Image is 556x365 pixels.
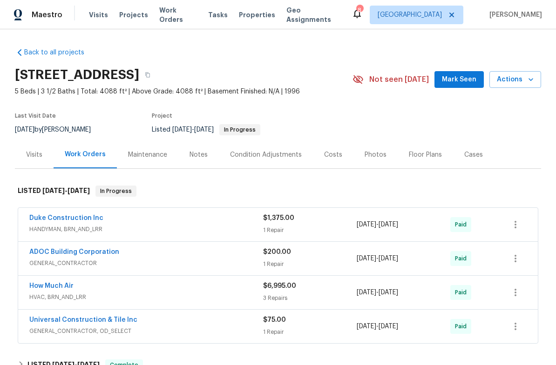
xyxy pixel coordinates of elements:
a: ADOC Building Corporation [29,249,119,255]
a: Duke Construction Inc [29,215,103,221]
span: [DATE] [357,323,376,330]
button: Copy Address [139,66,156,83]
a: Universal Construction & Tile Inc [29,317,137,323]
span: 5 Beds | 3 1/2 Baths | Total: 4088 ft² | Above Grade: 4088 ft² | Basement Finished: N/A | 1996 [15,87,353,96]
span: Projects [119,10,148,20]
span: - [357,220,398,229]
span: [GEOGRAPHIC_DATA] [378,10,442,20]
span: [DATE] [68,187,90,194]
div: Visits [26,150,42,159]
div: Work Orders [65,150,106,159]
span: In Progress [96,186,136,196]
span: In Progress [220,127,259,133]
h2: [STREET_ADDRESS] [15,70,139,80]
button: Mark Seen [434,71,484,88]
span: [DATE] [172,126,192,133]
div: 1 Repair [263,226,357,235]
span: Listed [152,126,260,133]
span: - [357,322,398,331]
span: - [42,187,90,194]
div: 8 [356,6,363,15]
span: - [172,126,214,133]
span: HANDYMAN, BRN_AND_LRR [29,225,263,234]
button: Actions [489,71,541,88]
span: Paid [455,220,470,229]
span: Tasks [208,12,228,18]
span: - [357,288,398,297]
span: [DATE] [379,221,398,228]
span: Last Visit Date [15,113,56,119]
span: Properties [239,10,275,20]
span: [DATE] [15,126,34,133]
h6: LISTED [18,186,90,197]
div: Maintenance [128,150,167,159]
div: 1 Repair [263,327,357,337]
span: Paid [455,288,470,297]
span: HVAC, BRN_AND_LRR [29,292,263,302]
span: [DATE] [194,126,214,133]
span: [DATE] [379,323,398,330]
span: [DATE] [379,289,398,296]
span: Actions [497,74,534,86]
span: [DATE] [42,187,65,194]
span: [DATE] [357,289,376,296]
div: Condition Adjustments [230,150,302,159]
div: Floor Plans [409,150,442,159]
span: Maestro [32,10,62,20]
span: $6,995.00 [263,283,296,289]
span: Paid [455,254,470,263]
div: Cases [464,150,483,159]
span: GENERAL_CONTRACTOR, OD_SELECT [29,326,263,336]
span: $75.00 [263,317,286,323]
div: Costs [324,150,342,159]
div: 3 Repairs [263,293,357,303]
span: [DATE] [357,221,376,228]
span: Project [152,113,172,119]
span: Visits [89,10,108,20]
span: Not seen [DATE] [369,75,429,84]
span: - [357,254,398,263]
span: Paid [455,322,470,331]
span: [PERSON_NAME] [486,10,542,20]
div: Photos [365,150,386,159]
div: by [PERSON_NAME] [15,124,102,135]
div: LISTED [DATE]-[DATE]In Progress [15,176,541,206]
span: GENERAL_CONTRACTOR [29,259,263,268]
a: Back to all projects [15,48,104,57]
div: 1 Repair [263,259,357,269]
span: Work Orders [159,6,197,24]
span: Mark Seen [442,74,476,86]
span: $1,375.00 [263,215,294,221]
span: Geo Assignments [286,6,340,24]
span: [DATE] [379,255,398,262]
div: Notes [190,150,208,159]
span: [DATE] [357,255,376,262]
span: $200.00 [263,249,291,255]
a: How Much Air [29,283,74,289]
